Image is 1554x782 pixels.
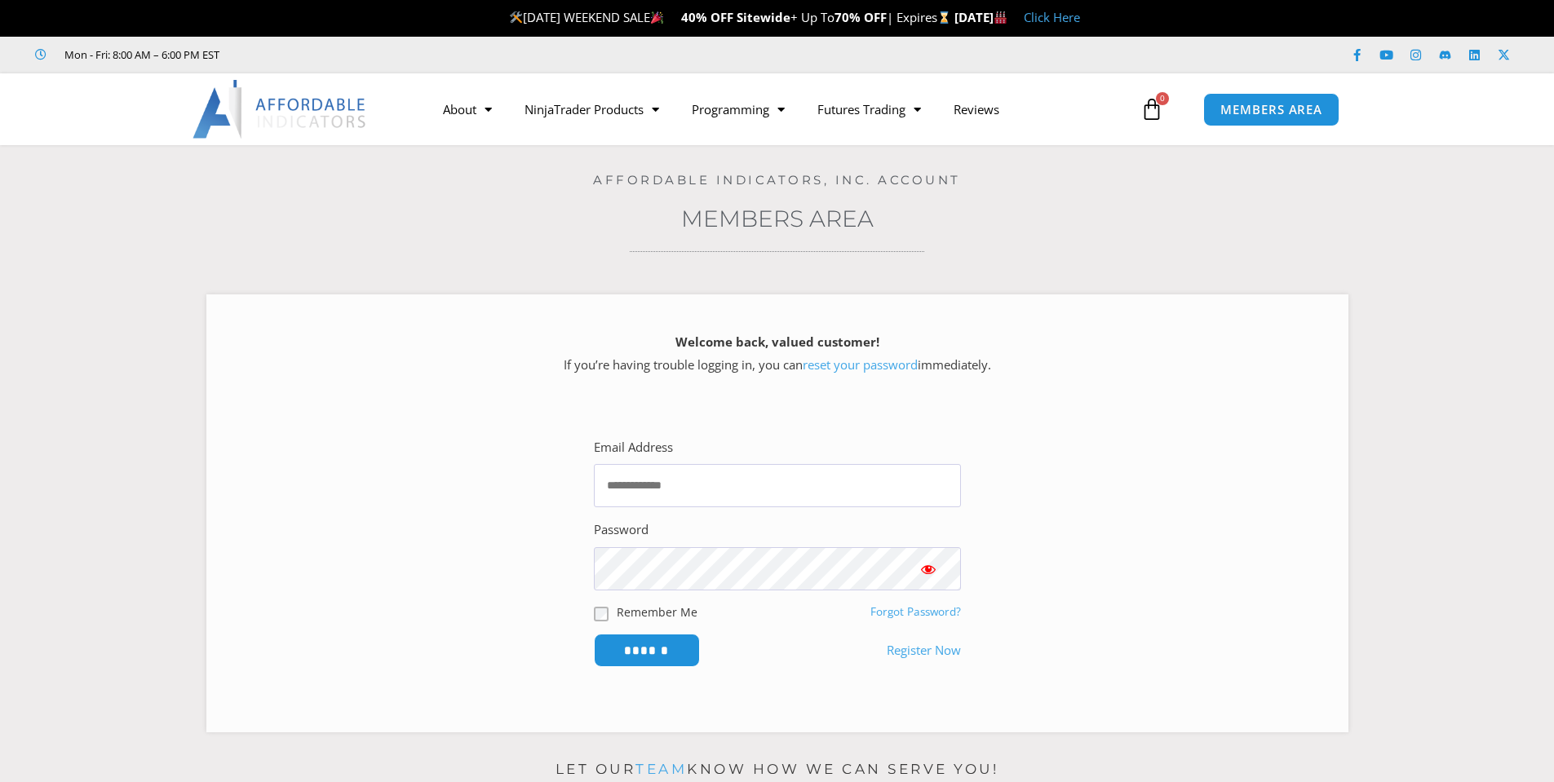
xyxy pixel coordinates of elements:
[994,11,1007,24] img: 🏭
[60,45,219,64] span: Mon - Fri: 8:00 AM – 6:00 PM EST
[675,91,801,128] a: Programming
[938,11,950,24] img: ⌛
[594,436,673,459] label: Email Address
[509,9,954,25] span: [DATE] WEEKEND SALE + Up To | Expires
[887,639,961,662] a: Register Now
[801,91,937,128] a: Futures Trading
[242,46,487,63] iframe: Customer reviews powered by Trustpilot
[954,9,1007,25] strong: [DATE]
[594,519,649,541] label: Password
[617,603,697,621] label: Remember Me
[1203,93,1339,126] a: MEMBERS AREA
[193,80,368,139] img: LogoAI | Affordable Indicators – NinjaTrader
[635,761,687,777] a: team
[1024,9,1080,25] a: Click Here
[675,334,879,350] strong: Welcome back, valued customer!
[835,9,887,25] strong: 70% OFF
[937,91,1016,128] a: Reviews
[896,547,961,590] button: Show password
[870,604,961,619] a: Forgot Password?
[427,91,508,128] a: About
[1116,86,1188,133] a: 0
[803,356,918,373] a: reset your password
[510,11,522,24] img: 🛠️
[593,172,961,188] a: Affordable Indicators, Inc. Account
[235,331,1320,377] p: If you’re having trouble logging in, you can immediately.
[1220,104,1322,116] span: MEMBERS AREA
[681,205,874,232] a: Members Area
[1156,92,1169,105] span: 0
[427,91,1136,128] nav: Menu
[508,91,675,128] a: NinjaTrader Products
[681,9,790,25] strong: 40% OFF Sitewide
[651,11,663,24] img: 🎉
